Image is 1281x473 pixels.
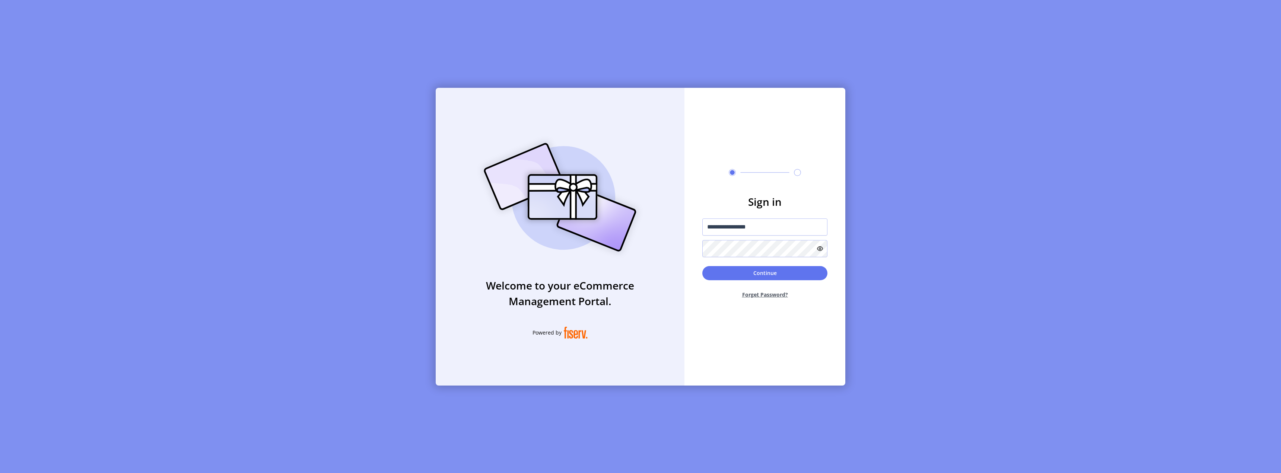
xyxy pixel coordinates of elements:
[436,278,684,309] h3: Welcome to your eCommerce Management Portal.
[702,194,827,210] h3: Sign in
[702,266,827,280] button: Continue
[702,285,827,304] button: Forget Password?
[533,329,562,336] span: Powered by
[473,135,648,260] img: card_Illustration.svg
